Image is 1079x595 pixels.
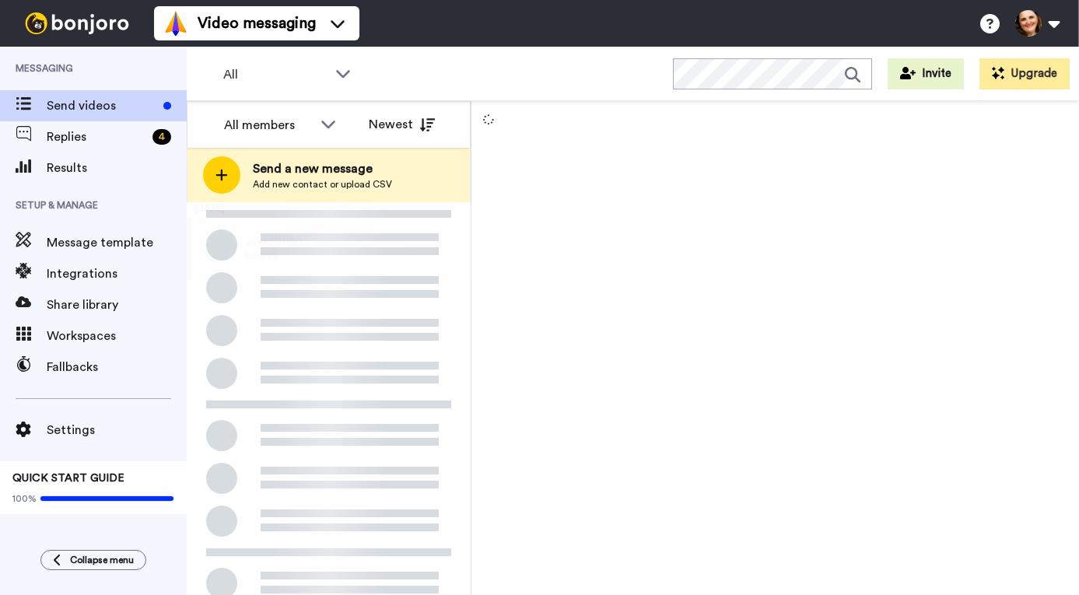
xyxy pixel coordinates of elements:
[47,264,187,283] span: Integrations
[47,327,187,345] span: Workspaces
[19,12,135,34] img: bj-logo-header-white.svg
[47,96,157,115] span: Send videos
[357,109,447,140] button: Newest
[47,296,187,314] span: Share library
[187,202,471,218] div: [DATE]
[163,11,188,36] img: vm-color.svg
[253,159,392,178] span: Send a new message
[47,358,187,376] span: Fallbacks
[888,58,964,89] button: Invite
[245,234,303,250] span: Jane201190
[152,129,171,145] div: 4
[253,178,392,191] span: Add new contact or upload CSV
[40,550,146,570] button: Collapse menu
[47,233,187,252] span: Message template
[12,492,37,505] span: 100%
[979,58,1070,89] button: Upgrade
[408,243,463,255] div: 7 hr. ago
[47,128,146,146] span: Replies
[245,250,303,262] span: bonjoro
[198,226,237,264] img: j.png
[70,554,134,566] span: Collapse menu
[47,421,187,439] span: Settings
[198,12,316,34] span: Video messaging
[223,65,328,84] span: All
[47,159,187,177] span: Results
[12,473,124,484] span: QUICK START GUIDE
[224,116,313,135] div: All members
